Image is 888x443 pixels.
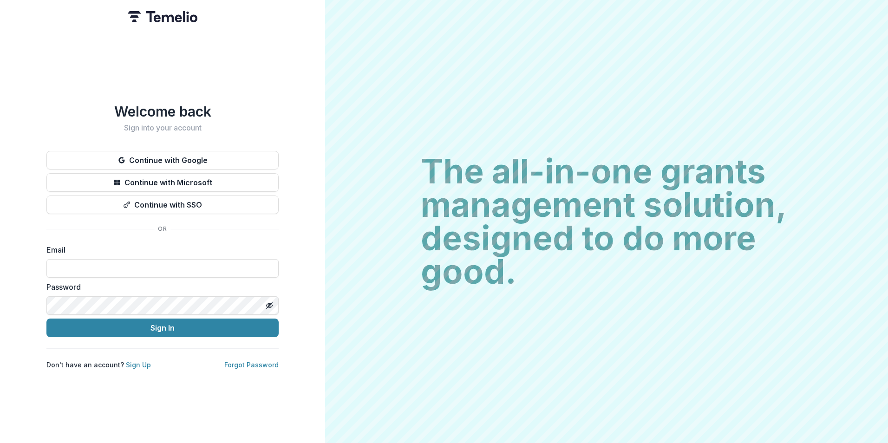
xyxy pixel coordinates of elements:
label: Email [46,244,273,255]
button: Continue with Microsoft [46,173,279,192]
button: Toggle password visibility [262,298,277,313]
a: Sign Up [126,361,151,369]
button: Sign In [46,319,279,337]
h2: Sign into your account [46,124,279,132]
img: Temelio [128,11,197,22]
button: Continue with Google [46,151,279,169]
h1: Welcome back [46,103,279,120]
label: Password [46,281,273,293]
a: Forgot Password [224,361,279,369]
p: Don't have an account? [46,360,151,370]
button: Continue with SSO [46,195,279,214]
